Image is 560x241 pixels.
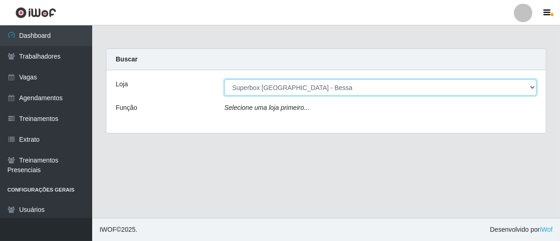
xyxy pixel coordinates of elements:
[116,103,137,113] label: Função
[116,79,128,89] label: Loja
[116,55,137,63] strong: Buscar
[490,225,553,235] span: Desenvolvido por
[15,7,56,18] img: CoreUI Logo
[224,104,309,111] i: Selecione uma loja primeiro...
[540,226,553,233] a: iWof
[100,225,137,235] span: © 2025 .
[100,226,117,233] span: IWOF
